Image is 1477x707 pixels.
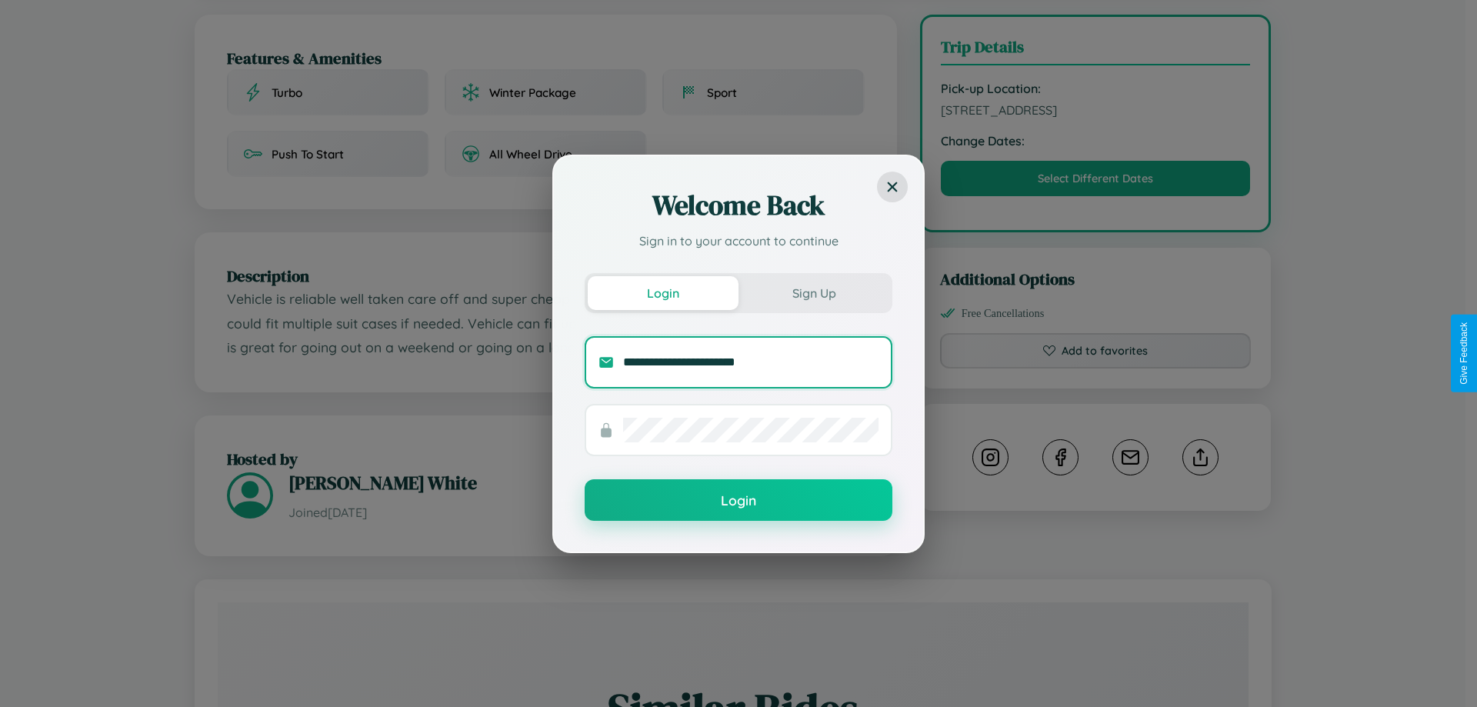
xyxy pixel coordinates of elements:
[585,232,892,250] p: Sign in to your account to continue
[588,276,738,310] button: Login
[585,187,892,224] h2: Welcome Back
[585,479,892,521] button: Login
[1459,322,1469,385] div: Give Feedback
[738,276,889,310] button: Sign Up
